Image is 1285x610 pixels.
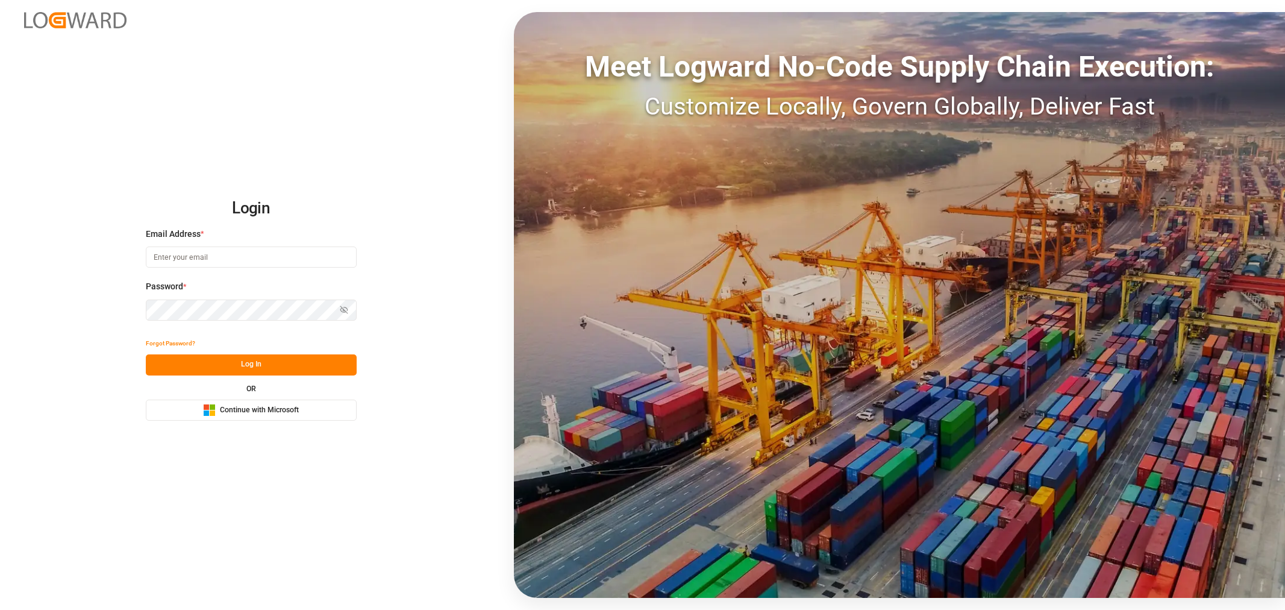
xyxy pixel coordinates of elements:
[146,354,357,376] button: Log In
[514,89,1285,125] div: Customize Locally, Govern Globally, Deliver Fast
[514,45,1285,89] div: Meet Logward No-Code Supply Chain Execution:
[24,12,127,28] img: Logward_new_orange.png
[146,280,183,293] span: Password
[246,385,256,392] small: OR
[146,333,195,354] button: Forgot Password?
[146,247,357,268] input: Enter your email
[146,189,357,228] h2: Login
[146,228,201,241] span: Email Address
[220,405,299,416] span: Continue with Microsoft
[146,400,357,421] button: Continue with Microsoft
